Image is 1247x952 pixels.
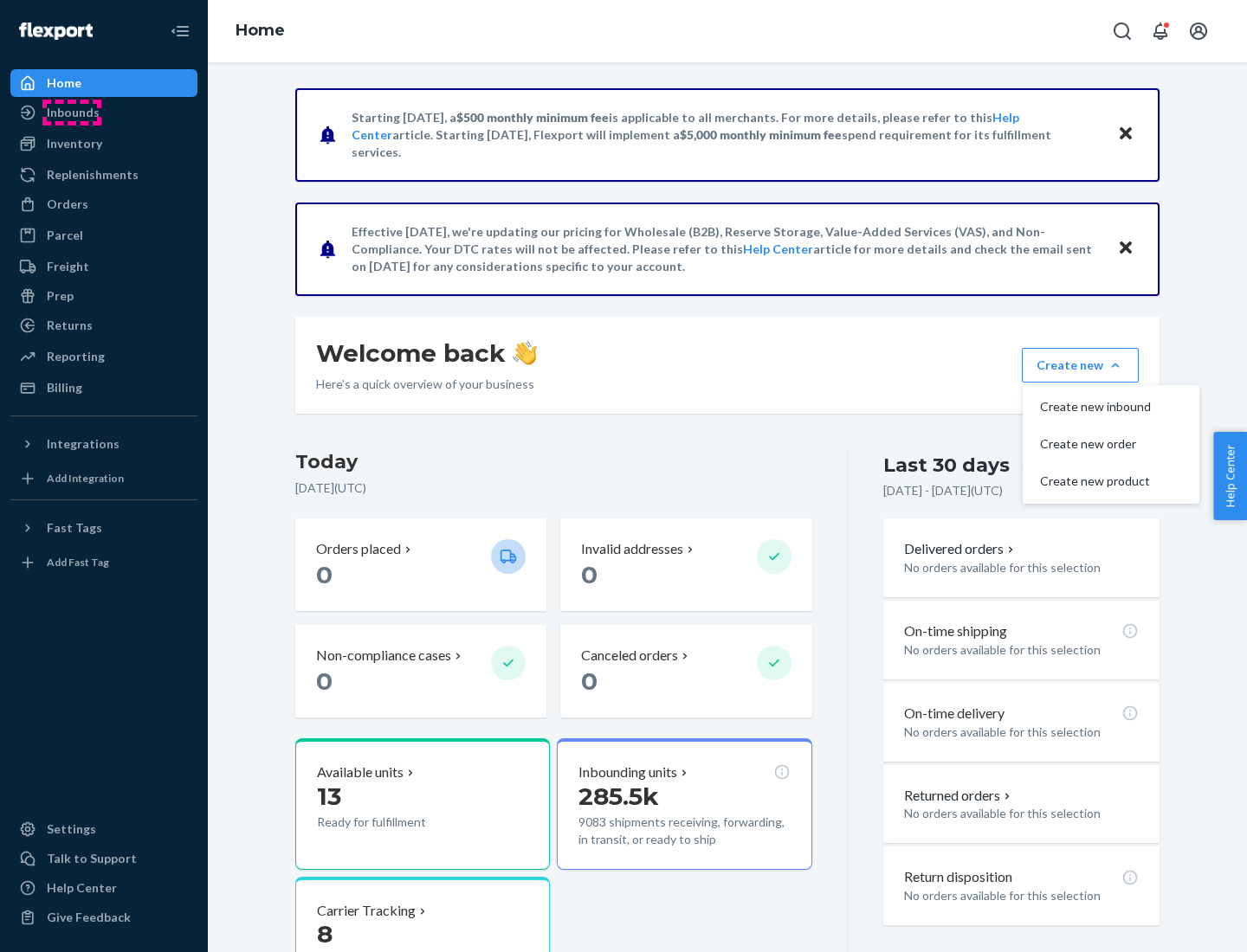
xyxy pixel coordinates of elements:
[47,820,96,838] div: Settings
[10,312,197,339] a: Returns
[10,845,197,872] a: Talk to Support
[47,555,109,569] div: Add Fast Tag
[904,539,1018,559] button: Delivered orders
[317,762,404,782] p: Available units
[10,465,197,492] a: Add Integration
[581,539,683,559] p: Invalid addresses
[1026,426,1196,463] button: Create new order
[904,805,1139,822] p: No orders available for this selection
[317,919,333,949] span: 8
[19,23,93,40] img: Flexport logo
[904,724,1139,741] p: No orders available for this selection
[904,641,1139,659] p: No orders available for this selection
[578,814,790,848] p: 9083 shipments receiving, forwarding, in transit, or ready to ship
[513,341,537,365] img: hand-wave emoji
[47,379,82,396] div: Billing
[560,625,811,717] button: Canceled orders 0
[904,621,1007,641] p: On-time shipping
[295,738,550,870] button: Available units13Ready for fulfillment
[47,909,131,926] div: Give Feedback
[295,448,812,476] h3: Today
[295,479,812,497] p: [DATE] ( UTC )
[560,518,811,611] button: Invalid addresses 0
[317,814,477,831] p: Ready for fulfillment
[10,815,197,843] a: Settings
[578,762,677,782] p: Inbounding units
[352,223,1101,275] p: Effective [DATE], we're updating our pricing for Wholesale (B2B), Reserve Storage, Value-Added Se...
[47,850,137,867] div: Talk to Support
[163,14,197,48] button: Close Navigation
[10,222,197,249] a: Parcel
[1105,14,1140,48] button: Open Search Box
[1022,348,1139,383] button: Create newCreate new inboundCreate new orderCreate new product
[904,867,1012,887] p: Return disposition
[1026,389,1196,426] button: Create new inbound
[883,482,1003,499] p: [DATE] - [DATE] ( UTC )
[10,904,197,931] button: Give Feedback
[10,343,197,370] a: Reporting
[904,704,1005,724] p: On-time delivery
[316,376,537,393] p: Here’s a quick overview of your business
[316,539,401,559] p: Orders placed
[1115,122,1137,147] button: Close
[316,666,333,696] span: 0
[10,253,197,280] a: Freight
[904,786,1014,806] button: Returned orders
[47,879,117,897] div: Help Center
[316,560,333,589] span: 0
[904,887,1139,904] p: No orders available for this selection
[1040,401,1151,413] span: Create new inbound
[456,110,609,125] span: $500 monthly minimum fee
[743,241,813,256] a: Help Center
[295,625,546,717] button: Non-compliance cases 0
[10,874,197,902] a: Help Center
[10,99,197,126] a: Inbounds
[1115,236,1137,261] button: Close
[47,519,102,537] div: Fast Tags
[317,782,341,811] span: 13
[1040,438,1151,450] span: Create new order
[581,560,598,589] span: 0
[352,109,1101,161] p: Starting [DATE], a is applicable to all merchants. For more details, please refer to this article...
[317,901,416,921] p: Carrier Tracking
[47,287,74,305] div: Prep
[581,666,598,696] span: 0
[47,317,93,334] div: Returns
[10,190,197,218] a: Orders
[47,227,83,244] div: Parcel
[10,374,197,402] a: Billing
[47,74,81,92] div: Home
[10,161,197,189] a: Replenishments
[47,166,139,183] div: Replenishments
[1181,14,1216,48] button: Open account menu
[222,6,299,56] ol: breadcrumbs
[10,69,197,97] a: Home
[578,782,659,811] span: 285.5k
[1213,432,1247,520] button: Help Center
[10,430,197,458] button: Integrations
[295,518,546,611] button: Orders placed 0
[1040,475,1151,487] span: Create new product
[10,282,197,310] a: Prep
[316,338,537,369] h1: Welcome back
[316,646,451,666] p: Non-compliance cases
[680,127,842,142] span: $5,000 monthly minimum fee
[47,348,105,365] div: Reporting
[581,646,678,666] p: Canceled orders
[47,258,89,275] div: Freight
[10,130,197,158] a: Inventory
[47,471,124,486] div: Add Integration
[10,514,197,542] button: Fast Tags
[47,435,120,453] div: Integrations
[236,21,285,40] a: Home
[10,549,197,576] a: Add Fast Tag
[47,196,88,213] div: Orders
[883,452,1010,479] div: Last 30 days
[904,559,1139,576] p: No orders available for this selection
[47,104,100,121] div: Inbounds
[557,738,811,870] button: Inbounding units285.5k9083 shipments receiving, forwarding, in transit, or ready to ship
[1143,14,1178,48] button: Open notifications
